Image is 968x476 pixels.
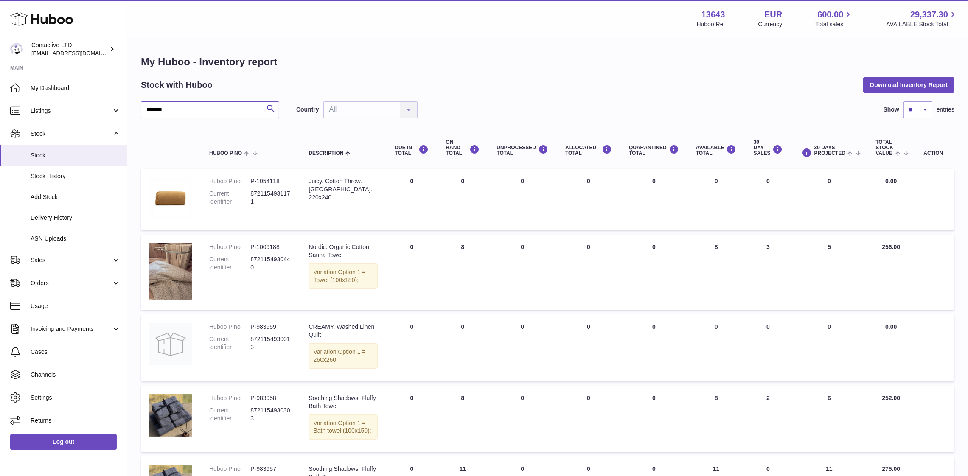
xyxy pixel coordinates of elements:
div: Juicy. Cotton Throw. [GEOGRAPHIC_DATA]. 220x240 [309,177,378,202]
span: Stock [31,130,112,138]
td: 0 [437,169,488,230]
span: Delivery History [31,214,121,222]
label: Show [884,106,899,114]
span: Option 1 = 260x260; [313,348,365,363]
div: Contactive LTD [31,41,108,57]
span: Add Stock [31,193,121,201]
span: Total stock value [875,140,893,157]
span: Option 1 = Towel (100x180); [313,269,365,283]
td: 3 [745,235,791,310]
dd: P-1054118 [250,177,292,185]
button: Download Inventory Report [863,77,954,92]
dt: Huboo P no [209,177,250,185]
td: 0 [437,314,488,381]
dd: 8721154930013 [250,335,292,351]
span: 0 [652,244,656,250]
td: 8 [437,235,488,310]
span: Huboo P no [209,151,242,156]
img: soul@SOWLhome.com [10,43,23,56]
span: Sales [31,256,112,264]
td: 0 [557,169,620,230]
td: 8 [687,235,745,310]
dt: Current identifier [209,335,250,351]
td: 0 [386,169,437,230]
span: Description [309,151,343,156]
td: 0 [488,169,557,230]
span: 252.00 [882,395,900,401]
div: Currency [758,20,783,28]
span: 0 [652,323,656,330]
div: 30 DAY SALES [754,140,783,157]
h1: My Huboo - Inventory report [141,55,954,69]
div: UNPROCESSED Total [497,145,548,156]
span: Listings [31,107,112,115]
span: Stock [31,151,121,160]
div: Action [923,151,946,156]
span: 30 DAYS PROJECTED [814,145,845,156]
td: 0 [745,314,791,381]
dd: P-983959 [250,323,292,331]
span: Stock History [31,172,121,180]
td: 8 [437,386,488,453]
div: DUE IN TOTAL [395,145,429,156]
div: ON HAND Total [446,140,480,157]
span: Invoicing and Payments [31,325,112,333]
td: 0 [791,314,867,381]
td: 0 [488,386,557,453]
div: Soothing Shadows. Fluffy Bath Towel [309,394,378,410]
span: Channels [31,371,121,379]
td: 0 [488,314,557,381]
a: Log out [10,434,117,449]
dd: P-983957 [250,465,292,473]
span: 29,337.30 [910,9,948,20]
h2: Stock with Huboo [141,79,213,91]
div: Variation: [309,263,378,289]
span: 0 [652,178,656,185]
td: 0 [745,169,791,230]
img: product image [149,394,192,437]
a: 600.00 Total sales [815,9,853,28]
span: 256.00 [882,244,900,250]
span: 0 [652,395,656,401]
img: product image [149,177,192,220]
strong: EUR [764,9,782,20]
span: [EMAIL_ADDRESS][DOMAIN_NAME] [31,50,125,56]
dt: Huboo P no [209,394,250,402]
div: QUARANTINED Total [629,145,679,156]
td: 2 [745,386,791,453]
td: 5 [791,235,867,310]
span: ASN Uploads [31,235,121,243]
a: 29,337.30 AVAILABLE Stock Total [886,9,958,28]
dd: 8721154930303 [250,406,292,423]
label: Country [296,106,319,114]
dt: Current identifier [209,406,250,423]
div: Huboo Ref [697,20,725,28]
dd: P-983958 [250,394,292,402]
span: 0.00 [885,323,897,330]
td: 0 [386,235,437,310]
td: 8 [687,386,745,453]
dt: Huboo P no [209,465,250,473]
dt: Current identifier [209,190,250,206]
span: Usage [31,302,121,310]
div: ALLOCATED Total [565,145,612,156]
td: 0 [386,314,437,381]
span: 0.00 [885,178,897,185]
td: 0 [557,386,620,453]
dt: Huboo P no [209,243,250,251]
span: Settings [31,394,121,402]
span: Option 1 = Bath towel (100x150); [313,420,371,434]
span: 600.00 [817,9,843,20]
td: 0 [557,314,620,381]
td: 0 [687,314,745,381]
span: Cases [31,348,121,356]
td: 0 [687,169,745,230]
dd: P-1009188 [250,243,292,251]
dd: 8721154930440 [250,255,292,272]
span: 0 [652,465,656,472]
span: Orders [31,279,112,287]
dt: Current identifier [209,255,250,272]
dt: Huboo P no [209,323,250,331]
td: 0 [386,386,437,453]
span: Total sales [815,20,853,28]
